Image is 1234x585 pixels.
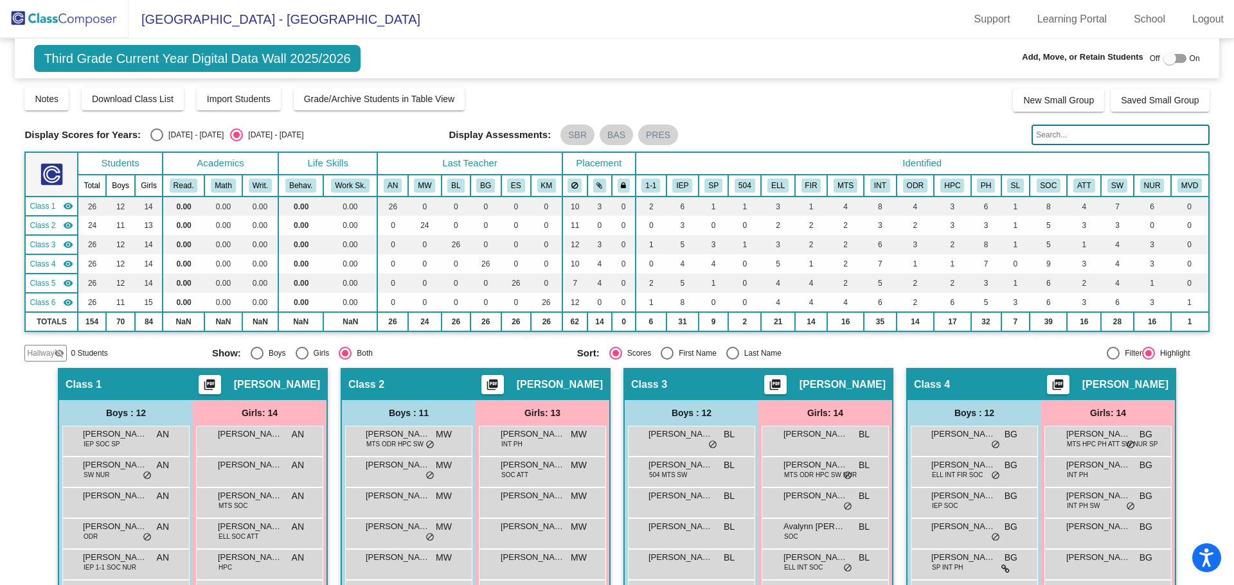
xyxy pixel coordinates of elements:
[636,274,666,293] td: 2
[934,235,970,254] td: 2
[135,235,163,254] td: 14
[562,196,587,216] td: 10
[470,254,501,274] td: 26
[1030,274,1067,293] td: 6
[903,179,927,193] button: ODR
[728,216,761,235] td: 0
[612,216,636,235] td: 0
[897,196,934,216] td: 4
[1171,254,1209,274] td: 0
[897,216,934,235] td: 2
[612,274,636,293] td: 0
[897,235,934,254] td: 3
[964,9,1021,30] a: Support
[242,293,278,312] td: 0.00
[408,216,442,235] td: 24
[323,216,377,235] td: 0.00
[25,216,78,235] td: Marisa Woitas - No Class Name
[699,175,728,196] th: IEP with speech only services
[1030,254,1067,274] td: 9
[442,196,470,216] td: 0
[278,235,323,254] td: 0.00
[1101,274,1133,293] td: 4
[63,201,73,211] mat-icon: visibility
[587,254,612,274] td: 4
[242,216,278,235] td: 0.00
[1121,95,1199,105] span: Saved Small Group
[699,274,728,293] td: 1
[25,274,78,293] td: Ethan Sindelir - No Class Name
[612,254,636,274] td: 0
[666,196,699,216] td: 6
[767,179,789,193] button: ELL
[30,239,55,250] span: Class 3
[323,274,377,293] td: 0.00
[163,216,204,235] td: 0.00
[197,87,281,110] button: Import Students
[170,179,198,193] button: Read.
[1001,274,1030,293] td: 1
[63,240,73,250] mat-icon: visibility
[106,235,135,254] td: 12
[242,274,278,293] td: 0.00
[470,216,501,235] td: 0
[442,235,470,254] td: 26
[323,254,377,274] td: 0.00
[666,254,699,274] td: 4
[666,274,699,293] td: 5
[150,128,303,141] mat-radio-group: Select an option
[408,175,442,196] th: Marisa Woitas
[501,274,531,293] td: 26
[1067,216,1101,235] td: 3
[971,235,1001,254] td: 8
[242,196,278,216] td: 0.00
[864,216,896,235] td: 3
[470,235,501,254] td: 0
[934,196,970,216] td: 3
[1171,216,1209,235] td: 0
[408,254,442,274] td: 0
[1022,51,1143,64] span: Add, Move, or Retain Students
[78,196,106,216] td: 26
[531,196,562,216] td: 0
[638,125,678,145] mat-chip: PRES
[135,293,163,312] td: 15
[135,175,163,196] th: Girls
[377,175,407,196] th: Alex Noble
[971,196,1001,216] td: 6
[92,94,174,104] span: Download Class List
[1134,175,1171,196] th: Frequent Health Office Contact
[1023,95,1094,105] span: New Small Group
[323,235,377,254] td: 0.00
[25,235,78,254] td: Breanna Landsteiner - No Class Name
[204,216,242,235] td: 0.00
[377,216,407,235] td: 0
[971,274,1001,293] td: 3
[537,179,557,193] button: KM
[636,196,666,216] td: 2
[795,235,827,254] td: 2
[106,254,135,274] td: 12
[1101,216,1133,235] td: 3
[24,87,69,110] button: Notes
[827,254,864,274] td: 2
[377,196,407,216] td: 26
[1050,378,1066,396] mat-icon: picture_as_pdf
[449,129,551,141] span: Display Assessments:
[1032,125,1209,145] input: Search...
[666,216,699,235] td: 3
[728,274,761,293] td: 0
[34,45,360,72] span: Third Grade Current Year Digital Data Wall 2025/2026
[636,216,666,235] td: 0
[562,274,587,293] td: 7
[207,94,271,104] span: Import Students
[285,179,316,193] button: Behav.
[971,254,1001,274] td: 7
[442,293,470,312] td: 0
[135,274,163,293] td: 14
[24,129,141,141] span: Display Scores for Years:
[278,216,323,235] td: 0.00
[1190,53,1200,64] span: On
[728,175,761,196] th: 504 Plan
[163,274,204,293] td: 0.00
